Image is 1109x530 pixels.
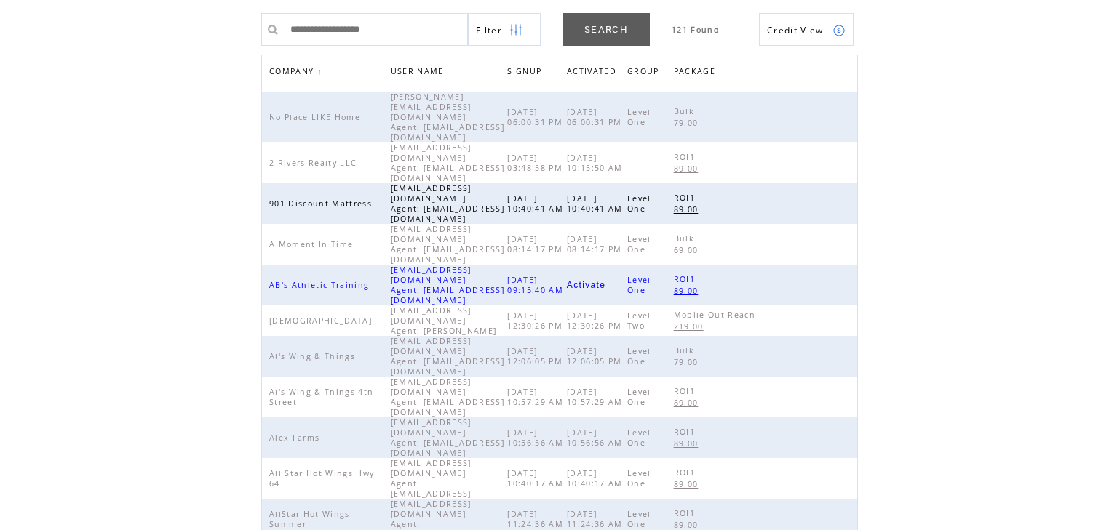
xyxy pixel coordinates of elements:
a: ACTIVATED [567,63,624,84]
span: [EMAIL_ADDRESS][DOMAIN_NAME] Agent: [EMAIL_ADDRESS][DOMAIN_NAME] [391,265,504,305]
span: 79.00 [674,118,702,128]
span: Level Two [627,310,651,331]
span: Bulk [674,233,698,244]
span: [DATE] 08:14:17 PM [507,234,566,254]
a: Credit View [759,13,854,46]
span: [DATE] 08:14:17 PM [567,234,626,254]
a: 79.00 [674,116,706,129]
span: [EMAIL_ADDRESS][DOMAIN_NAME] Agent: [EMAIL_ADDRESS][DOMAIN_NAME] [391,336,504,377]
span: No Place LIKE Home [269,112,364,122]
span: [DEMOGRAPHIC_DATA] [269,316,375,326]
span: 69.00 [674,245,702,255]
span: ROI1 [674,386,699,396]
a: 219.00 [674,320,711,332]
span: Level One [627,509,651,529]
span: ROI1 [674,193,699,203]
span: [DATE] 10:56:56 AM [507,427,567,448]
span: [DATE] 12:30:26 PM [567,310,626,331]
a: 69.00 [674,244,706,256]
span: 2 Rivers Realty LLC [269,158,360,168]
a: 79.00 [674,356,706,368]
span: USER NAME [391,63,448,84]
span: [DATE] 10:15:50 AM [567,153,627,173]
span: [EMAIL_ADDRESS][DOMAIN_NAME] Agent: [EMAIL_ADDRESS][DOMAIN_NAME] [391,183,504,224]
span: [DATE] 12:06:05 PM [567,346,626,366]
span: 79.00 [674,357,702,367]
span: 121 Found [672,25,720,35]
span: [DATE] 11:24:36 AM [567,509,627,529]
span: [DATE] 10:40:17 AM [507,468,567,489]
span: Alex Farms [269,433,323,443]
span: [DATE] 12:30:26 PM [507,310,566,331]
span: [DATE] 10:40:41 AM [567,193,627,214]
a: Activate [567,281,605,289]
span: [PERSON_NAME][EMAIL_ADDRESS][DOMAIN_NAME] Agent: [EMAIL_ADDRESS][DOMAIN_NAME] [391,92,504,142]
span: Level One [627,107,651,127]
span: [DATE] 10:40:41 AM [507,193,567,214]
span: Level One [627,193,651,214]
span: [DATE] 03:48:58 PM [507,153,566,173]
span: All Star Hot Wings Hwy 64 [269,468,374,489]
a: PACKAGE [674,63,723,84]
span: SIGNUP [507,63,545,84]
span: Bulk [674,345,698,356]
span: [DATE] 06:00:31 PM [567,107,626,127]
span: 219.00 [674,321,707,332]
span: Level One [627,234,651,254]
span: 901 Discount Mattress [269,198,375,209]
span: Al's Wing & Things 4th Street [269,387,373,407]
span: COMPANY [269,63,317,84]
span: Show filters [476,24,502,36]
span: 89.00 [674,520,702,530]
span: [EMAIL_ADDRESS][DOMAIN_NAME] Agent: [EMAIL_ADDRESS] [391,458,475,499]
a: 89.00 [674,478,706,490]
a: 89.00 [674,162,706,174]
span: [DATE] 09:15:40 AM [507,275,567,295]
span: Show Credits View [767,24,824,36]
a: USER NAME [391,66,448,75]
a: 89.00 [674,396,706,409]
span: [DATE] 10:56:56 AM [567,427,627,448]
a: 89.00 [674,284,706,297]
span: [EMAIL_ADDRESS][DOMAIN_NAME] Agent: [PERSON_NAME] [391,305,501,336]
span: Mobile Out Reach [674,310,759,320]
span: ACTIVATED [567,63,620,84]
span: ROI1 [674,427,699,437]
span: [EMAIL_ADDRESS][DOMAIN_NAME] Agent: [EMAIL_ADDRESS][DOMAIN_NAME] [391,142,504,183]
span: Bulk [674,106,698,116]
span: Level One [627,346,651,366]
a: SEARCH [563,13,650,46]
span: [DATE] 10:57:29 AM [507,387,567,407]
span: Level One [627,427,651,448]
span: [EMAIL_ADDRESS][DOMAIN_NAME] Agent: [EMAIL_ADDRESS][DOMAIN_NAME] [391,224,504,265]
span: [EMAIL_ADDRESS][DOMAIN_NAME] Agent: [EMAIL_ADDRESS][DOMAIN_NAME] [391,377,504,417]
img: credits.png [832,24,846,37]
span: AB's Athletic Training [269,280,373,290]
span: ROI1 [674,508,699,518]
span: [DATE] 06:00:31 PM [507,107,566,127]
span: Al's Wing & Things [269,351,359,361]
a: SIGNUP [507,66,545,75]
span: ROI1 [674,467,699,478]
span: 89.00 [674,438,702,449]
a: GROUP [627,63,667,84]
span: Level One [627,387,651,407]
span: Level One [627,468,651,489]
span: [DATE] 12:06:05 PM [507,346,566,366]
span: Activate [567,280,605,290]
span: 89.00 [674,286,702,296]
span: GROUP [627,63,663,84]
span: ROI1 [674,152,699,162]
span: Level One [627,275,651,295]
span: 89.00 [674,204,702,214]
span: ROI1 [674,274,699,284]
span: 89.00 [674,398,702,408]
span: 89.00 [674,479,702,489]
img: filters.png [509,14,522,47]
span: PACKAGE [674,63,719,84]
a: 89.00 [674,203,706,215]
a: Filter [468,13,541,46]
a: COMPANY↑ [269,67,322,76]
span: AllStar Hot Wings Summer [269,509,350,529]
span: [EMAIL_ADDRESS][DOMAIN_NAME] Agent: [EMAIL_ADDRESS][DOMAIN_NAME] [391,417,504,458]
